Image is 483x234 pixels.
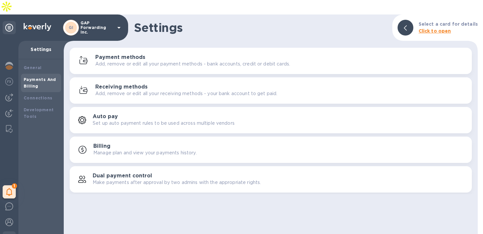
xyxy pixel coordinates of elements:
[70,48,472,74] button: Payment methodsAdd, remove or edit all your payment methods - bank accounts, credit or debit cards.
[134,21,387,35] h1: Settings
[3,21,16,34] div: Unpin categories
[24,95,52,100] b: Connections
[12,183,17,189] span: 1
[419,21,478,27] b: Select a card for details
[95,84,148,90] h3: Receiving methods
[93,114,118,120] h3: Auto pay
[93,173,152,179] h3: Dual payment control
[24,46,58,53] p: Settings
[69,25,74,30] b: GI
[80,21,113,35] p: GAP Forwarding Inc.
[70,137,472,163] button: BillingManage plan and view your payments history.
[93,143,110,149] h3: Billing
[95,90,277,97] p: Add, remove or edit all your receiving methods - your bank account to get paid.
[24,65,42,70] b: General
[70,166,472,193] button: Dual payment controlMake payments after approval by two admins with the appropriate rights.
[5,78,13,86] img: Foreign exchange
[70,77,472,104] button: Receiving methodsAdd, remove or edit all your receiving methods - your bank account to get paid.
[95,61,290,67] p: Add, remove or edit all your payment methods - bank accounts, credit or debit cards.
[93,120,235,127] p: Set up auto payment rules to be used across multiple vendors
[93,149,197,156] p: Manage plan and view your payments history.
[70,107,472,133] button: Auto paySet up auto payment rules to be used across multiple vendors
[419,28,451,34] b: Click to open
[24,23,51,31] img: Logo
[24,77,56,89] b: Payments And Billing
[24,107,54,119] b: Development Tools
[93,179,261,186] p: Make payments after approval by two admins with the appropriate rights.
[95,54,145,61] h3: Payment methods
